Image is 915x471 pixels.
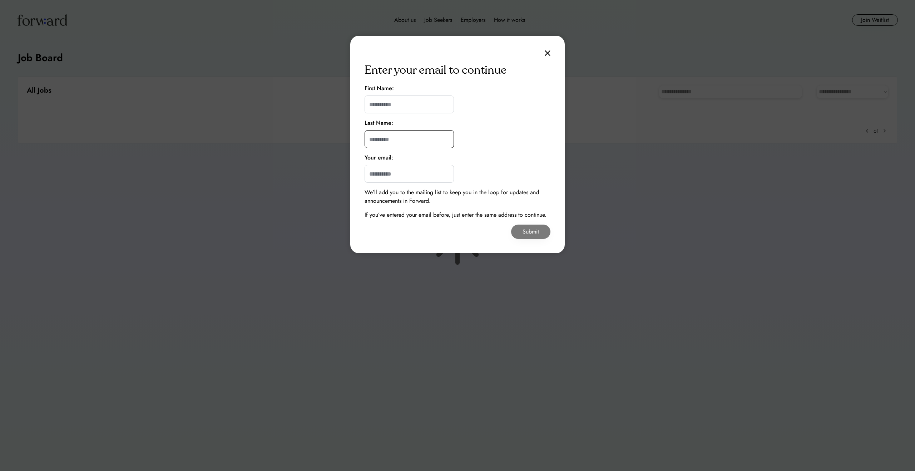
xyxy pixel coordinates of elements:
[365,153,393,162] div: Your email:
[365,211,546,219] div: If you’ve entered your email before, just enter the same address to continue.
[545,50,550,56] img: close.svg
[365,119,393,127] div: Last Name:
[365,84,394,93] div: First Name:
[365,62,506,79] div: Enter your email to continue
[365,188,550,205] div: We’ll add you to the mailing list to keep you in the loop for updates and announcements in Forward.
[511,225,550,239] button: Submit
